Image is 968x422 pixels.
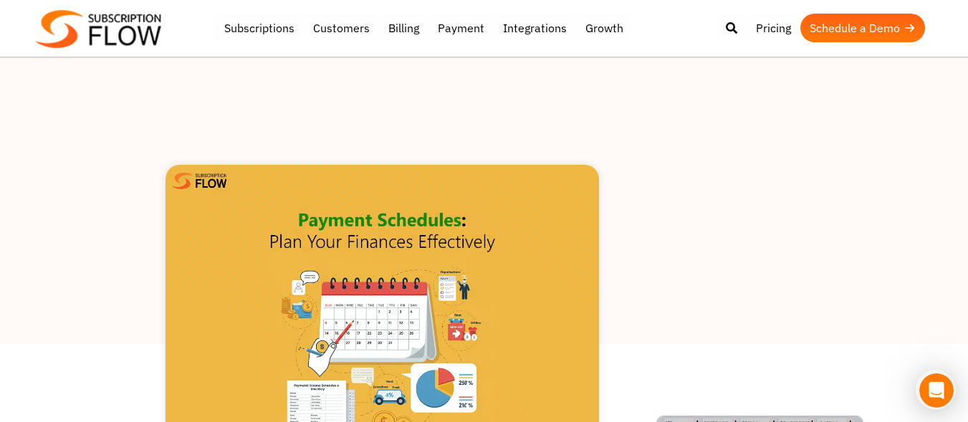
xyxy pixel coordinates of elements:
a: Billing [379,14,428,42]
a: Subscriptions [215,14,304,42]
iframe: Intercom live chat [919,373,954,408]
a: Integrations [494,14,576,42]
img: Subscriptionflow [36,10,161,48]
a: Payment [428,14,494,42]
iframe: Intercom live chat discovery launcher [916,370,956,410]
a: Customers [304,14,379,42]
a: Schedule a Demo [800,14,925,42]
a: Growth [576,14,633,42]
a: Pricing [747,14,800,42]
